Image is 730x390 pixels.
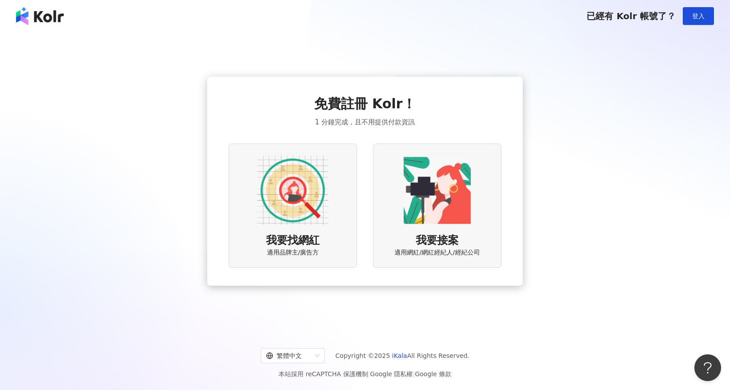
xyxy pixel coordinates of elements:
img: AD identity option [257,155,328,226]
span: 適用網紅/網紅經紀人/經紀公司 [394,248,480,257]
span: | [413,370,415,378]
a: iKala [392,352,407,359]
img: KOL identity option [402,155,473,226]
span: Copyright © 2025 All Rights Reserved. [336,350,470,361]
div: 繁體中文 [266,349,312,363]
span: | [368,370,370,378]
span: 1 分鐘完成，且不用提供付款資訊 [315,117,415,127]
span: 本站採用 reCAPTCHA 保護機制 [279,369,451,379]
span: 適用品牌主/廣告方 [267,248,319,257]
span: 已經有 Kolr 帳號了？ [586,11,676,21]
a: Google 隱私權 [370,370,413,378]
iframe: Help Scout Beacon - Open [694,354,721,381]
span: 我要接案 [416,233,459,248]
span: 我要找網紅 [266,233,320,248]
button: 登入 [683,7,714,25]
a: Google 條款 [415,370,451,378]
span: 免費註冊 Kolr！ [314,94,416,113]
img: logo [16,7,64,25]
span: 登入 [692,12,705,20]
